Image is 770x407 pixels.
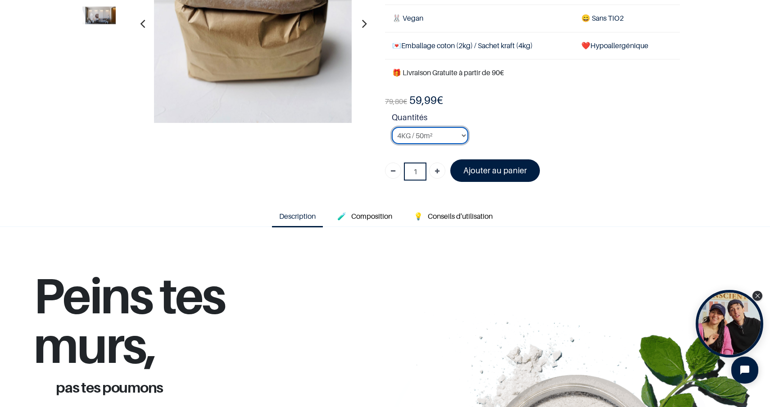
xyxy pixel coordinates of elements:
[392,111,680,127] strong: Quantités
[392,68,504,77] font: 🎁 Livraison Gratuite à partir de 90€
[409,94,437,107] span: 59,99
[429,163,445,179] a: Ajouter
[392,14,423,23] span: 🐰 Vegan
[574,5,680,32] td: ans TiO2
[724,349,766,391] iframe: Tidio Chat
[414,212,423,221] span: 💡
[392,41,401,50] span: 💌
[696,290,763,357] div: Open Tolstoy widget
[337,212,346,221] span: 🧪
[279,212,316,221] span: Description
[385,32,574,59] td: Emballage coton (2kg) / Sachet kraft (4kg)
[351,212,392,221] span: Composition
[49,380,331,394] h1: pas tes poumons
[33,270,347,380] h1: Peins tes murs,
[574,32,680,59] td: ❤️Hypoallergénique
[696,290,763,357] div: Open Tolstoy
[696,290,763,357] div: Tolstoy bubble widget
[385,97,403,106] span: 79,80
[385,163,401,179] a: Supprimer
[428,212,493,221] span: Conseils d'utilisation
[752,291,762,301] div: Close Tolstoy widget
[385,97,407,106] span: €
[409,94,443,107] b: €
[581,14,596,23] span: 😄 S
[82,7,116,24] img: Product image
[463,166,527,175] font: Ajouter au panier
[450,159,540,181] a: Ajouter au panier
